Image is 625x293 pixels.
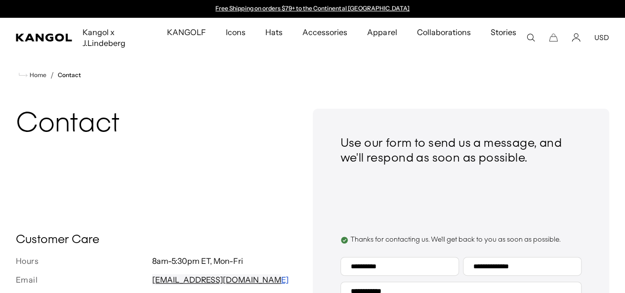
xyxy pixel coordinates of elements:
h3: Hours [16,255,152,266]
a: Accessories [292,18,357,46]
span: KANGOLF [167,18,206,46]
a: Hats [255,18,292,46]
a: Kangol [16,34,73,42]
div: Announcement [211,5,415,13]
button: Cart [549,33,558,42]
div: 1 of 2 [211,5,415,13]
button: USD [594,33,609,42]
span: Kangol x J.Lindeberg [83,18,147,57]
p: 8am-5:30pm ET, Mon-Fri [152,255,289,266]
span: Icons [226,18,246,46]
a: Kangol x J.Lindeberg [73,18,157,57]
span: Accessories [302,18,347,46]
h3: Email [16,274,152,285]
li: / [46,69,54,81]
span: Stories [491,18,516,57]
a: Account [572,33,581,42]
h3: Use our form to send us a message, and we'll respond as soon as possible. [340,136,582,166]
a: Apparel [357,18,407,46]
summary: Search here [526,33,535,42]
span: Collaborations [417,18,470,46]
a: KANGOLF [157,18,215,46]
a: Contact [58,72,81,79]
a: Home [19,71,46,80]
a: [EMAIL_ADDRESS][DOMAIN_NAME] [152,275,289,285]
a: Icons [216,18,255,46]
span: Home [28,72,46,79]
h2: Customer Care [16,233,289,248]
span: Hats [265,18,283,46]
a: Free Shipping on orders $79+ to the Continental [GEOGRAPHIC_DATA] [215,4,410,12]
span: Apparel [367,18,397,46]
slideshow-component: Announcement bar [211,5,415,13]
a: Collaborations [407,18,480,46]
h2: Thanks for contacting us. We'll get back to you as soon as possible. [340,235,582,245]
a: Stories [481,18,526,57]
h1: Contact [16,109,289,140]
